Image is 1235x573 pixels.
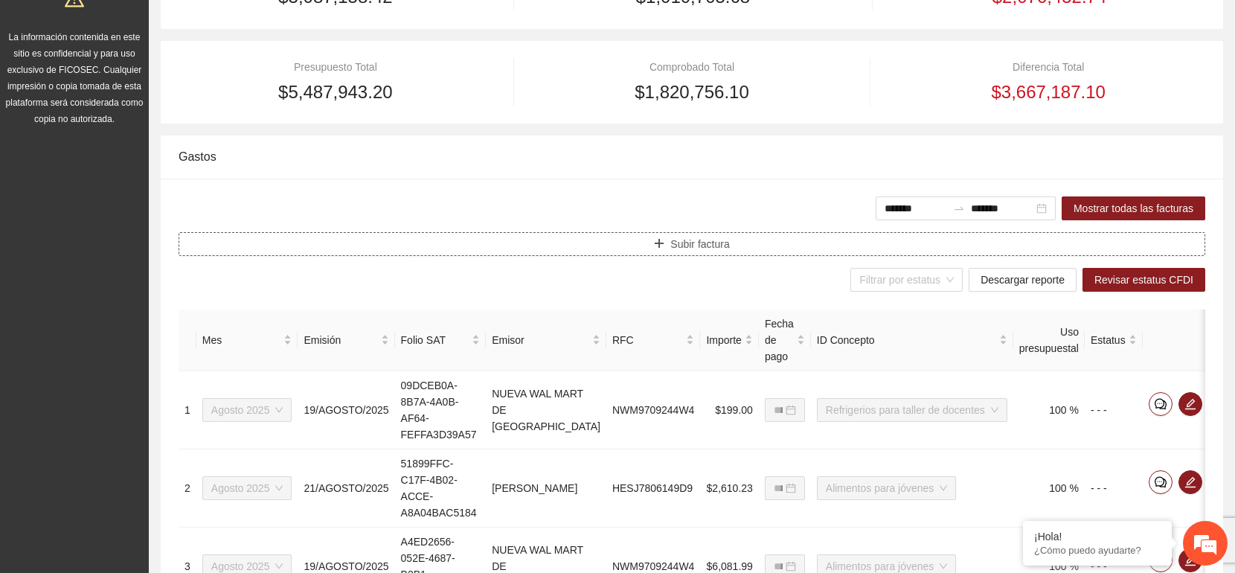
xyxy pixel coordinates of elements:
[612,332,684,348] span: RFC
[981,272,1065,288] span: Descargar reporte
[278,78,392,106] span: $5,487,943.20
[817,332,996,348] span: ID Concepto
[1034,531,1161,542] div: ¡Hola!
[1013,449,1085,528] td: 100 %
[179,135,1205,178] div: Gastos
[654,238,664,250] span: plus
[1149,392,1173,416] button: comment
[1082,268,1205,292] button: Revisar estatus CFDI
[179,371,196,449] td: 1
[1149,470,1173,494] button: comment
[759,310,811,371] th: Fecha de pago
[179,59,493,75] div: Presupuesto Total
[1034,545,1161,556] p: ¿Cómo puedo ayudarte?
[211,477,283,499] span: Agosto 2025
[486,371,606,449] td: NUEVA WAL MART DE [GEOGRAPHIC_DATA]
[1179,554,1202,566] span: edit
[298,371,394,449] td: 19/AGOSTO/2025
[7,406,283,458] textarea: Escriba su mensaje y pulse “Intro”
[77,76,250,95] div: Chatee con nosotros ahora
[1013,310,1085,371] th: Uso presupuestal
[298,449,394,528] td: 21/AGOSTO/2025
[86,199,205,349] span: Estamos en línea.
[395,449,487,528] td: 51899FFC-C17F-4B02-ACCE-A8A04BAC5184
[765,316,794,365] span: Fecha de pago
[395,310,487,371] th: Folio SAT
[202,332,281,348] span: Mes
[969,268,1077,292] button: Descargar reporte
[826,477,948,499] span: Alimentos para jóvenes
[1179,398,1202,410] span: edit
[304,332,377,348] span: Emisión
[1094,272,1193,288] span: Revisar estatus CFDI
[670,236,729,252] span: Subir factura
[211,399,283,421] span: Agosto 2025
[953,202,965,214] span: to
[635,78,748,106] span: $1,820,756.10
[1149,476,1172,488] span: comment
[700,449,758,528] td: $2,610.23
[606,371,701,449] td: NWM9709244W4
[700,371,758,449] td: $199.00
[1062,196,1205,220] button: Mostrar todas las facturas
[1085,449,1143,528] td: - - -
[1149,398,1172,410] span: comment
[991,78,1105,106] span: $3,667,187.10
[244,7,280,43] div: Minimizar ventana de chat en vivo
[535,59,849,75] div: Comprobado Total
[1178,392,1202,416] button: edit
[179,232,1205,256] button: plusSubir factura
[395,371,487,449] td: 09DCEB0A-8B7A-4A0B-AF64-FEFFA3D39A57
[606,449,701,528] td: HESJ7806149D9
[298,310,394,371] th: Emisión
[486,310,606,371] th: Emisor
[606,310,701,371] th: RFC
[486,449,606,528] td: [PERSON_NAME]
[1085,310,1143,371] th: Estatus
[6,32,144,124] span: La información contenida en este sitio es confidencial y para uso exclusivo de FICOSEC. Cualquier...
[1091,332,1126,348] span: Estatus
[891,59,1205,75] div: Diferencia Total
[401,332,469,348] span: Folio SAT
[811,310,1013,371] th: ID Concepto
[1178,470,1202,494] button: edit
[706,332,741,348] span: Importe
[492,332,589,348] span: Emisor
[1085,371,1143,449] td: - - -
[1074,200,1193,217] span: Mostrar todas las facturas
[179,449,196,528] td: 2
[1179,476,1202,488] span: edit
[700,310,758,371] th: Importe
[953,202,965,214] span: swap-right
[196,310,298,371] th: Mes
[826,399,998,421] span: Refrigerios para taller de docentes
[1178,548,1202,572] button: edit
[1013,371,1085,449] td: 100 %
